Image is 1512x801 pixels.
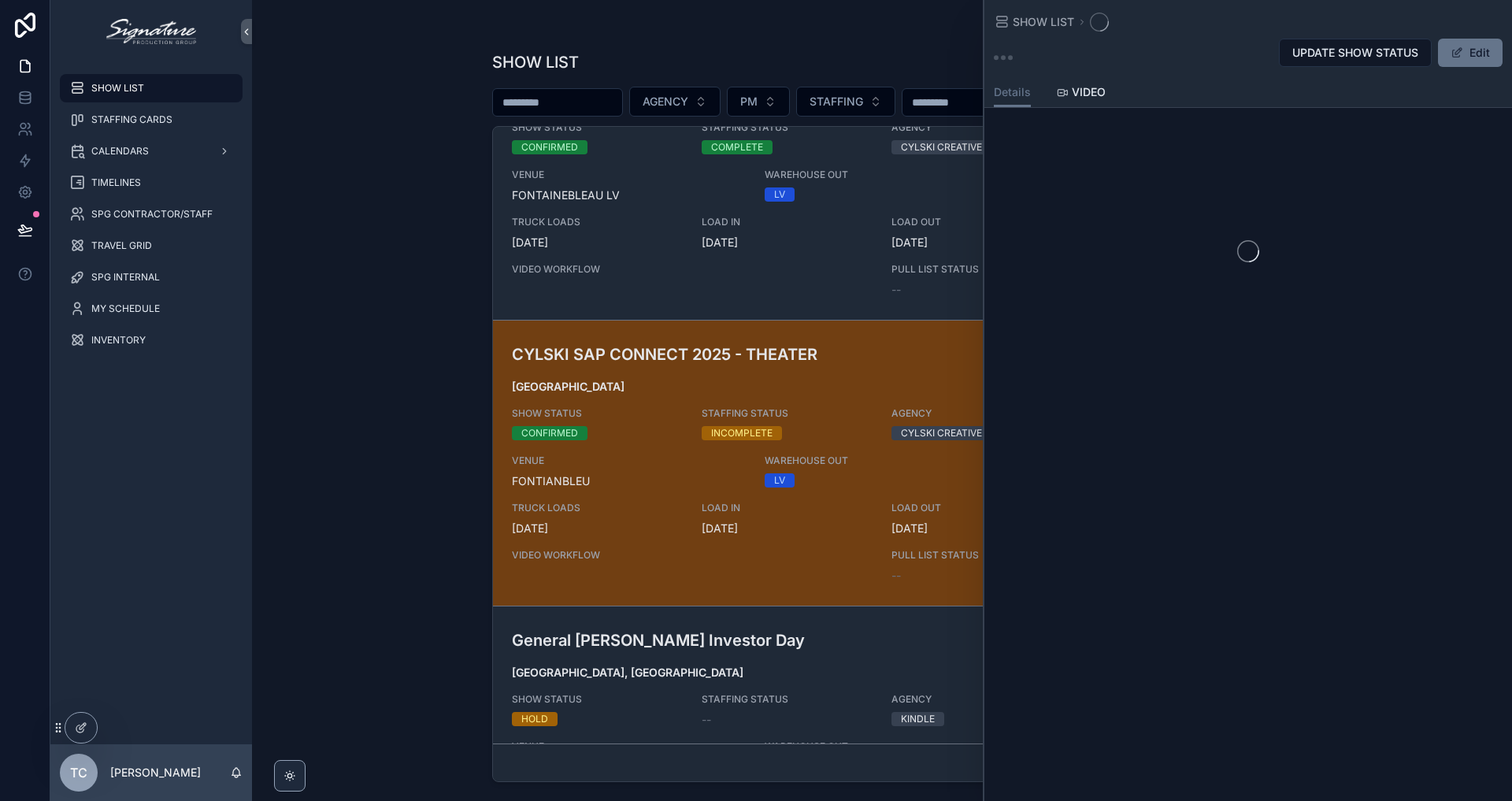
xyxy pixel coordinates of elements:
[891,549,1062,562] span: PULL LIST STATUS
[512,407,683,420] span: SHOW STATUS
[91,239,152,252] span: TRAVEL GRID
[891,216,1062,228] span: LOAD OUT
[91,113,172,126] span: STAFFING CARDS
[91,208,213,221] span: SPG CONTRACTOR/STAFF
[60,263,243,291] a: SPG INTERNAL
[512,666,743,679] strong: [GEOGRAPHIC_DATA], [GEOGRAPHIC_DATA]
[493,320,1272,606] a: CYLSKI SAP CONNECT 2025 - THEATER[GEOGRAPHIC_DATA]SHOW STATUSCONFIRMEDSTAFFING STATUSINCOMPLETEAG...
[110,765,201,781] p: [PERSON_NAME]
[512,380,624,393] strong: [GEOGRAPHIC_DATA]
[512,693,683,706] span: SHOW STATUS
[60,326,243,354] a: INVENTORY
[891,521,1062,536] span: [DATE]
[512,235,683,250] span: [DATE]
[1056,78,1106,109] a: VIDEO
[765,169,999,181] span: WAREHOUSE OUT
[711,140,763,154] div: COMPLETE
[702,521,873,536] span: [DATE]
[60,137,243,165] a: CALENDARS
[521,140,578,154] div: CONFIRMED
[891,568,901,584] span: --
[60,200,243,228] a: SPG CONTRACTOR/STAFF
[50,63,252,375] div: scrollable content
[702,502,873,514] span: LOAD IN
[765,740,999,753] span: WAREHOUSE OUT
[512,454,747,467] span: VENUE
[702,693,873,706] span: STAFFING STATUS
[643,94,688,109] span: AGENCY
[91,176,141,189] span: TIMELINES
[629,87,721,117] button: Select Button
[512,502,683,514] span: TRUCK LOADS
[512,473,747,489] span: FONTIANBLEU
[901,426,982,440] div: CYLSKI CREATIVE
[91,145,149,158] span: CALENDARS
[891,282,901,298] span: --
[994,78,1031,108] a: Details
[91,334,146,347] span: INVENTORY
[512,216,683,228] span: TRUCK LOADS
[891,263,1062,276] span: PULL LIST STATUS
[891,121,1062,134] span: AGENCY
[1013,14,1074,30] span: SHOW LIST
[810,94,863,109] span: STAFFING
[774,187,785,202] div: LV
[891,407,1062,420] span: AGENCY
[702,121,873,134] span: STAFFING STATUS
[512,263,873,276] span: VIDEO WORKFLOW
[1292,45,1418,61] span: UPDATE SHOW STATUS
[60,232,243,260] a: TRAVEL GRID
[901,712,935,726] div: KINDLE
[60,74,243,102] a: SHOW LIST
[702,235,873,250] span: [DATE]
[512,169,747,181] span: VENUE
[774,473,785,488] div: LV
[91,302,160,315] span: MY SCHEDULE
[740,94,758,109] span: PM
[60,106,243,134] a: STAFFING CARDS
[512,343,999,366] h3: CYLSKI SAP CONNECT 2025 - THEATER
[901,140,982,154] div: CYLSKI CREATIVE
[512,187,747,203] span: FONTAINEBLEAU LV
[60,169,243,197] a: TIMELINES
[994,84,1031,100] span: Details
[1072,84,1106,100] span: VIDEO
[512,121,683,134] span: SHOW STATUS
[521,426,578,440] div: CONFIRMED
[512,740,747,753] span: VENUE
[765,454,999,467] span: WAREHOUSE OUT
[702,712,711,728] span: --
[702,216,873,228] span: LOAD IN
[727,87,790,117] button: Select Button
[91,271,160,284] span: SPG INTERNAL
[70,763,87,782] span: TC
[994,14,1074,30] a: SHOW LIST
[512,521,683,536] span: [DATE]
[1279,39,1432,67] button: UPDATE SHOW STATUS
[891,693,1062,706] span: AGENCY
[711,426,773,440] div: INCOMPLETE
[702,407,873,420] span: STAFFING STATUS
[891,235,1062,250] span: [DATE]
[492,51,579,73] h1: SHOW LIST
[521,712,548,726] div: HOLD
[1438,39,1503,67] button: Edit
[106,19,195,44] img: App logo
[796,87,895,117] button: Select Button
[60,295,243,323] a: MY SCHEDULE
[91,82,144,95] span: SHOW LIST
[512,629,999,652] h3: General [PERSON_NAME] Investor Day
[512,549,873,562] span: VIDEO WORKFLOW
[891,502,1062,514] span: LOAD OUT
[493,34,1272,320] a: SHOW STATUSCONFIRMEDSTAFFING STATUSCOMPLETEAGENCYCYLSKI CREATIVESPG PM[PERSON_NAME]VENUEFONTAINEB...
